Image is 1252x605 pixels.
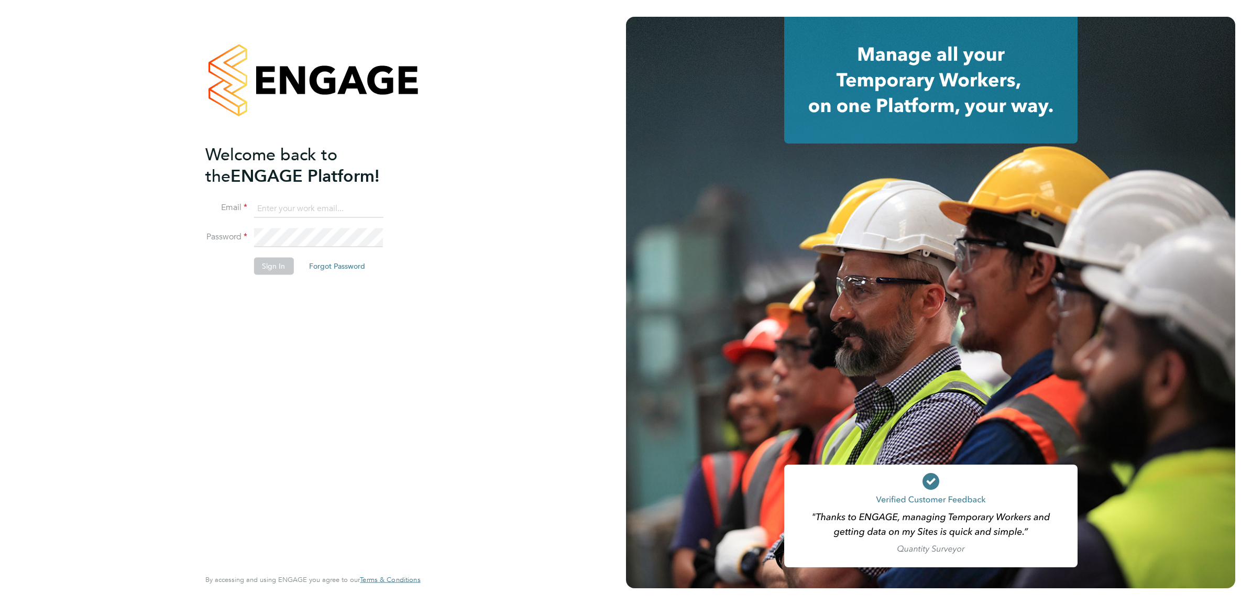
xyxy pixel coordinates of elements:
a: Terms & Conditions [360,576,420,584]
button: Forgot Password [301,258,374,274]
span: Welcome back to the [205,144,337,186]
label: Password [205,232,247,243]
input: Enter your work email... [254,199,383,218]
label: Email [205,202,247,213]
button: Sign In [254,258,293,274]
h2: ENGAGE Platform! [205,144,410,186]
span: By accessing and using ENGAGE you agree to our [205,575,420,584]
span: Terms & Conditions [360,575,420,584]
